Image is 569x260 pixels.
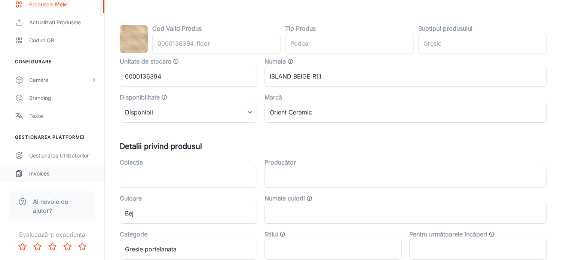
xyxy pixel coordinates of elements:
[264,194,305,203] label: Numele culorii
[29,76,91,84] div: Camere
[418,24,472,33] label: Subtipul produsului
[264,57,286,66] label: Numele
[120,102,257,123] div: Disponibil
[264,93,282,102] label: Marcă
[120,158,143,167] label: Colecție
[287,58,293,64] svg: Numele produsului
[29,0,97,9] div: Produsele mele
[15,239,30,254] button: Rate 1 star
[29,18,97,27] div: Actualizați produsele
[279,231,285,237] svg: Stilul produsului, cum ar fi „Tradițional” sau „Minimalist”
[306,195,312,201] svg: Categorii generale de culori. De exemplu: Cloud, Eclipse, Deschidere Galerie
[45,239,60,254] button: Rate 3 star
[264,158,296,167] label: Producător
[33,197,86,215] span: Ai nevoie de ajutor?
[161,94,167,100] svg: Valoare care determină dacă produsul este disponibil, nu se mai fabrică sau nu este în stoc
[60,239,75,254] button: Rate 4 star
[120,141,554,152] h5: Detalii privind produsul
[29,94,97,102] div: Branding
[120,230,147,239] label: Categorie
[152,24,202,33] label: Cod Valid Produs
[120,25,148,53] img: ISLAND BEIGE R11
[29,152,97,160] div: Gestionarea utilizatorilor
[120,194,142,203] label: Culoare
[6,230,98,239] p: Evaluează-ți experiența
[285,24,316,33] label: Tip Produs
[75,239,90,254] button: Rate 5 star
[29,112,97,120] div: Texte
[29,36,97,45] div: Coduri QR
[120,93,160,102] label: Disponibilitate
[120,57,171,66] label: Unitate de stocare
[264,230,278,239] label: Stilul
[29,169,97,178] div: Invoices
[489,231,495,237] svg: Tipul de încăperi în care produsul poate fi folosit
[30,239,45,254] button: Rate 2 star
[409,230,487,239] label: Pentru următoarele încăperi
[173,58,179,64] svg: Codul SKU al produsului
